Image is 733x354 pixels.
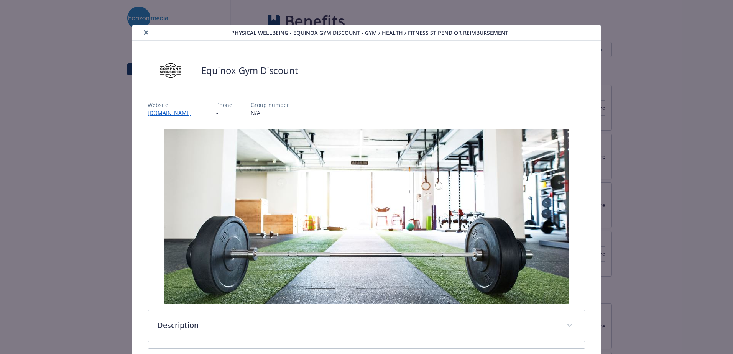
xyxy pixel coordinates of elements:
[251,101,289,109] p: Group number
[148,101,198,109] p: Website
[148,310,585,342] div: Description
[148,59,194,82] img: Company Sponsored
[157,320,557,331] p: Description
[216,109,232,117] p: -
[164,129,569,304] img: banner
[201,64,298,77] h2: Equinox Gym Discount
[216,101,232,109] p: Phone
[141,28,151,37] button: close
[148,109,198,116] a: [DOMAIN_NAME]
[251,109,289,117] p: N/A
[231,29,508,37] span: Physical Wellbeing - Equinox Gym Discount - Gym / Health / Fitness Stipend or reimbursement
